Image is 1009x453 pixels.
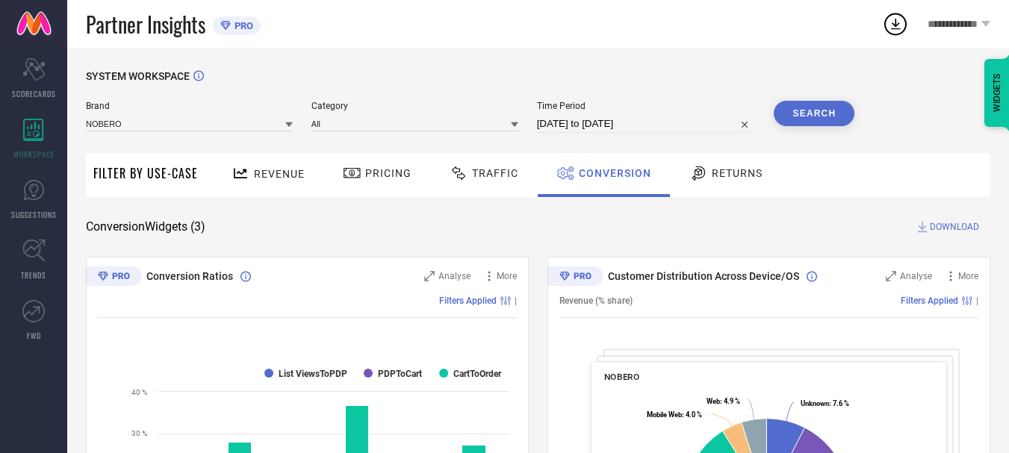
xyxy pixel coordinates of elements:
[882,10,909,37] div: Open download list
[472,167,518,179] span: Traffic
[231,20,253,31] span: PRO
[12,88,56,99] span: SCORECARDS
[86,266,141,289] div: Premium
[608,270,799,282] span: Customer Distribution Across Device/OS
[86,9,205,40] span: Partner Insights
[378,369,422,379] text: PDPToCart
[647,410,702,419] text: : 4.0 %
[131,429,147,437] text: 30 %
[930,219,979,234] span: DOWNLOAD
[365,167,412,179] span: Pricing
[707,397,720,405] tspan: Web
[976,296,978,306] span: |
[453,369,502,379] text: CartToOrder
[146,270,233,282] span: Conversion Ratios
[901,296,958,306] span: Filters Applied
[537,101,756,111] span: Time Period
[900,271,932,281] span: Analyse
[311,101,518,111] span: Category
[279,369,347,379] text: List ViewsToPDP
[131,388,147,396] text: 40 %
[801,399,829,407] tspan: Unknown
[439,296,497,306] span: Filters Applied
[604,372,640,382] span: NOBERO
[537,115,756,133] input: Select time period
[515,296,517,306] span: |
[11,209,57,220] span: SUGGESTIONS
[774,101,854,126] button: Search
[712,167,763,179] span: Returns
[647,410,682,419] tspan: Mobile Web
[93,164,198,182] span: Filter By Use-Case
[86,219,205,234] span: Conversion Widgets ( 3 )
[801,399,849,407] text: : 7.6 %
[707,397,740,405] text: : 4.9 %
[497,271,517,281] span: More
[559,296,633,306] span: Revenue (% share)
[21,269,46,281] span: TRENDS
[86,101,293,111] span: Brand
[579,167,651,179] span: Conversion
[438,271,471,281] span: Analyse
[27,330,41,341] span: FWD
[547,266,603,289] div: Premium
[254,168,305,180] span: Revenue
[886,271,896,281] svg: Zoom
[13,149,55,160] span: WORKSPACE
[86,70,190,82] span: SYSTEM WORKSPACE
[424,271,435,281] svg: Zoom
[958,271,978,281] span: More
